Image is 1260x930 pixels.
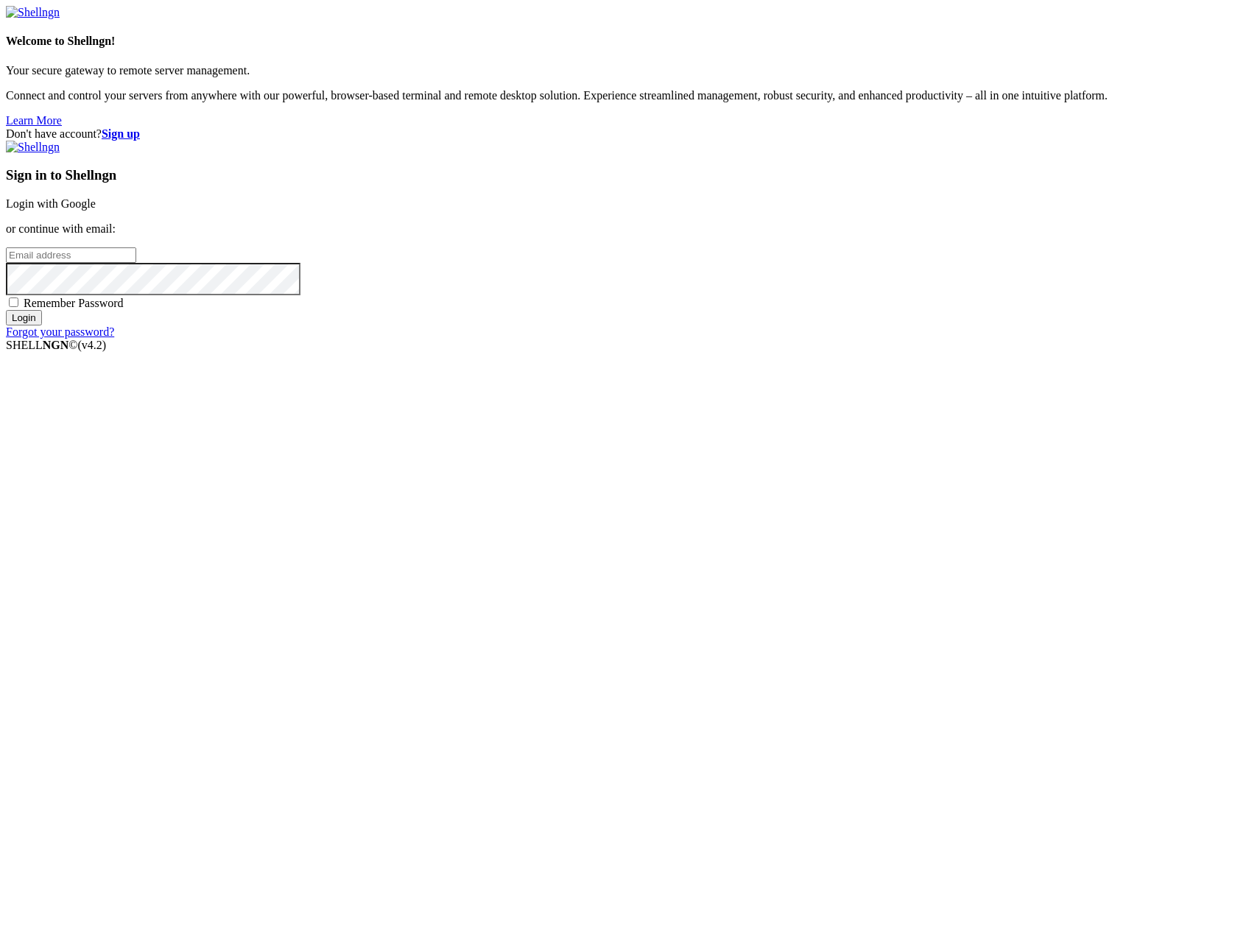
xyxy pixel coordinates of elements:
input: Email address [6,247,136,263]
div: Don't have account? [6,127,1254,141]
h4: Welcome to Shellngn! [6,35,1254,48]
span: 4.2.0 [78,339,107,351]
input: Remember Password [9,297,18,307]
span: SHELL © [6,339,106,351]
a: Learn More [6,114,62,127]
b: NGN [43,339,69,351]
h3: Sign in to Shellngn [6,167,1254,183]
span: Remember Password [24,297,124,309]
p: Your secure gateway to remote server management. [6,64,1254,77]
a: Sign up [102,127,140,140]
a: Forgot your password? [6,325,114,338]
a: Login with Google [6,197,96,210]
img: Shellngn [6,141,60,154]
input: Login [6,310,42,325]
p: Connect and control your servers from anywhere with our powerful, browser-based terminal and remo... [6,89,1254,102]
p: or continue with email: [6,222,1254,236]
img: Shellngn [6,6,60,19]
